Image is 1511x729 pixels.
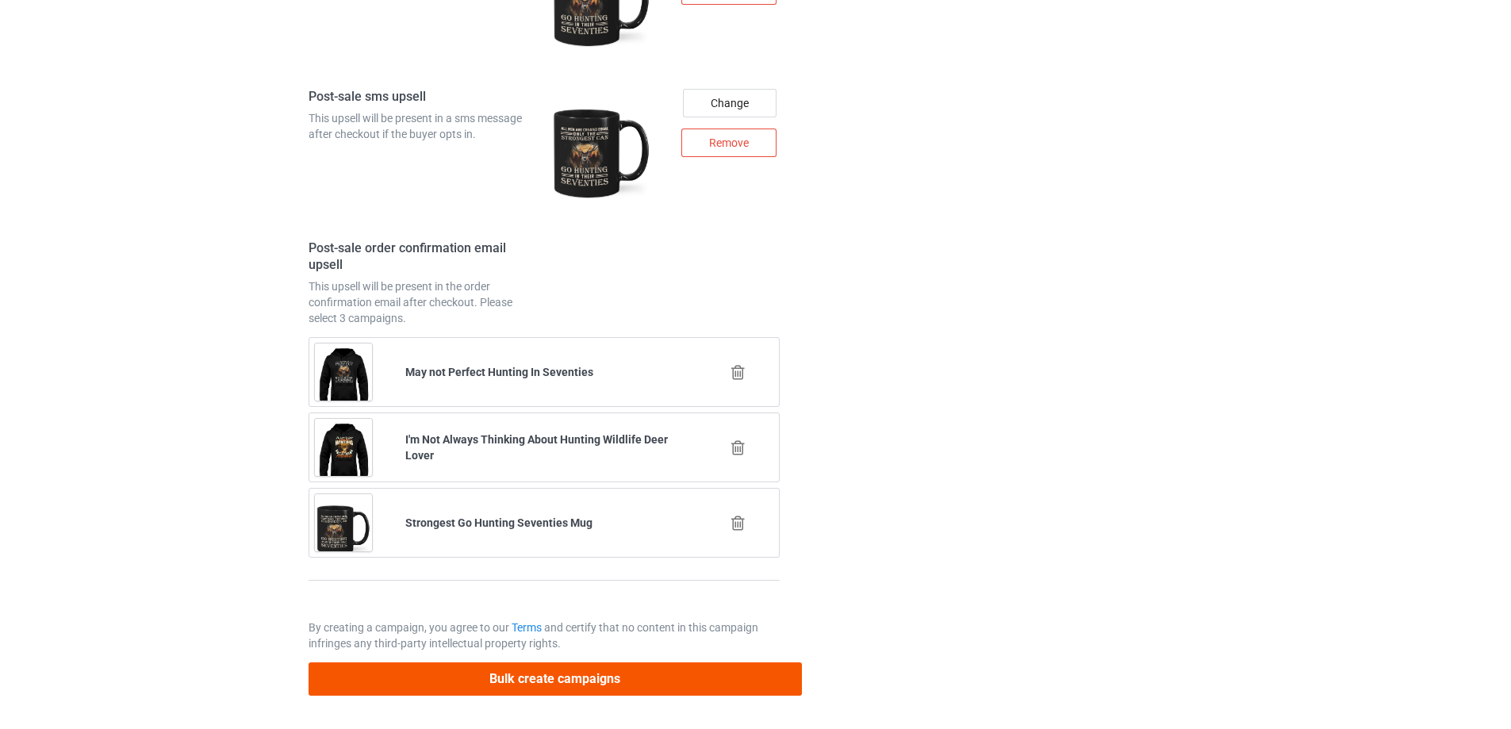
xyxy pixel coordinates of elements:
b: May not Perfect Hunting In Seventies [405,366,593,378]
p: By creating a campaign, you agree to our and certify that no content in this campaign infringes a... [309,620,780,651]
b: I'm Not Always Thinking About Hunting Wildlife Deer Lover [405,433,668,462]
div: This upsell will be present in the order confirmation email after checkout. Please select 3 campa... [309,278,539,326]
h4: Post-sale order confirmation email upsell [309,240,539,273]
a: Terms [512,621,542,634]
h4: Post-sale sms upsell [309,89,539,106]
img: regular.jpg [550,89,654,219]
div: Remove [681,129,777,157]
b: Strongest Go Hunting Seventies Mug [405,516,593,529]
div: Change [683,89,777,117]
div: This upsell will be present in a sms message after checkout if the buyer opts in. [309,110,539,142]
button: Bulk create campaigns [309,662,802,695]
